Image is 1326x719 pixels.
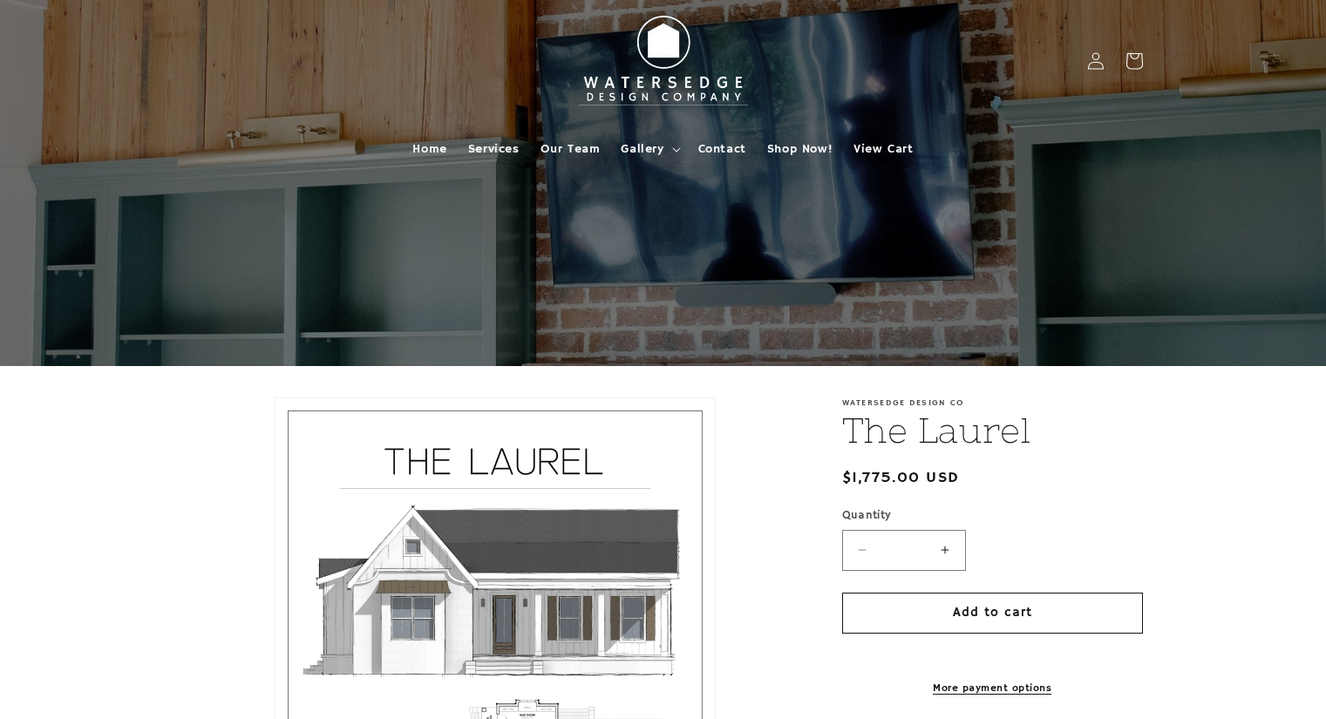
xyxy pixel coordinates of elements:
[767,141,833,157] span: Shop Now!
[698,141,746,157] span: Contact
[402,131,457,167] a: Home
[412,141,446,157] span: Home
[843,131,923,167] a: View Cart
[842,397,1143,408] p: Watersedge Design Co
[621,141,663,157] span: Gallery
[568,7,759,115] img: Watersedge Design Co
[530,131,611,167] a: Our Team
[853,141,913,157] span: View Cart
[842,507,1143,525] label: Quantity
[842,408,1143,453] h1: The Laurel
[610,131,687,167] summary: Gallery
[688,131,757,167] a: Contact
[842,593,1143,634] button: Add to cart
[842,466,960,490] span: $1,775.00 USD
[842,681,1143,696] a: More payment options
[541,141,601,157] span: Our Team
[458,131,530,167] a: Services
[757,131,843,167] a: Shop Now!
[468,141,520,157] span: Services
